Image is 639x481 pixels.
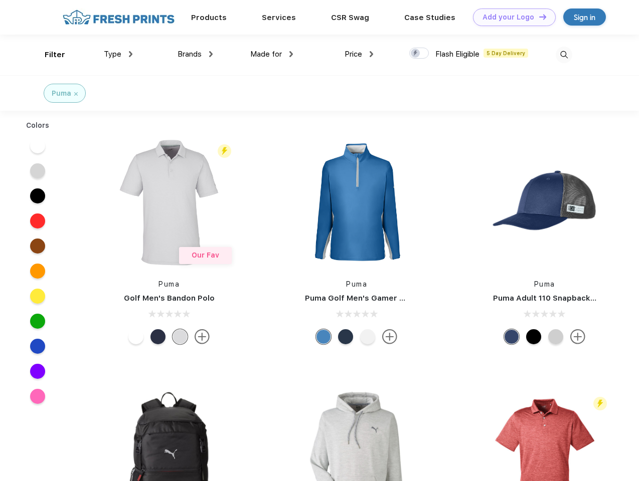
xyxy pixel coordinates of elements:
a: Golf Men's Bandon Polo [124,294,215,303]
a: Sign in [563,9,606,26]
img: more.svg [195,329,210,344]
img: DT [539,14,546,20]
div: Add your Logo [483,13,534,22]
img: func=resize&h=266 [102,136,236,269]
a: Puma [158,280,180,288]
img: flash_active_toggle.svg [593,397,607,410]
div: Bright Cobalt [316,329,331,344]
a: Puma [534,280,555,288]
div: Peacoat with Qut Shd [504,329,519,344]
div: Bright White [128,329,143,344]
div: Colors [19,120,57,131]
img: dropdown.png [370,51,373,57]
a: Products [191,13,227,22]
img: dropdown.png [289,51,293,57]
a: Services [262,13,296,22]
img: more.svg [570,329,585,344]
span: Brands [178,50,202,59]
span: Our Fav [192,251,219,259]
div: Pma Blk Pma Blk [526,329,541,344]
div: Navy Blazer [150,329,166,344]
img: func=resize&h=266 [478,136,611,269]
div: Quarry Brt Whit [548,329,563,344]
span: Price [345,50,362,59]
img: dropdown.png [209,51,213,57]
a: Puma [346,280,367,288]
img: fo%20logo%202.webp [60,9,178,26]
a: CSR Swag [331,13,369,22]
a: Puma Golf Men's Gamer Golf Quarter-Zip [305,294,463,303]
span: Flash Eligible [435,50,480,59]
img: desktop_search.svg [556,47,572,63]
img: more.svg [382,329,397,344]
div: Bright White [360,329,375,344]
img: func=resize&h=266 [290,136,423,269]
div: Sign in [574,12,595,23]
img: flash_active_toggle.svg [218,144,231,158]
img: filter_cancel.svg [74,92,78,96]
div: High Rise [173,329,188,344]
div: Puma [52,88,71,99]
span: 5 Day Delivery [484,49,528,58]
span: Type [104,50,121,59]
div: Filter [45,49,65,61]
img: dropdown.png [129,51,132,57]
div: Navy Blazer [338,329,353,344]
span: Made for [250,50,282,59]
